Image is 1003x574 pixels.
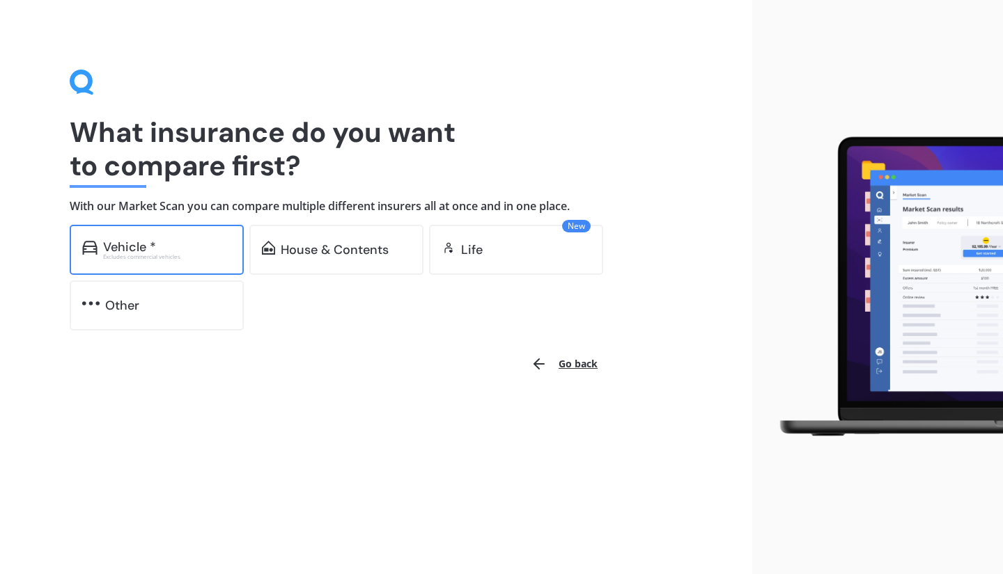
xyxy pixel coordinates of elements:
img: other.81dba5aafe580aa69f38.svg [82,296,100,310]
div: Vehicle * [103,240,156,254]
img: laptop.webp [763,130,1003,445]
span: New [562,220,591,232]
button: Go back [522,347,606,381]
div: Other [105,298,139,312]
h4: With our Market Scan you can compare multiple different insurers all at once and in one place. [70,199,683,214]
h1: What insurance do you want to compare first? [70,115,683,182]
div: Excludes commercial vehicles [103,254,231,260]
img: car.f15378c7a67c060ca3f3.svg [82,241,98,255]
div: House & Contents [281,243,389,257]
img: home-and-contents.b802091223b8502ef2dd.svg [262,241,275,255]
div: Life [461,243,483,257]
img: life.f720d6a2d7cdcd3ad642.svg [442,241,456,255]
